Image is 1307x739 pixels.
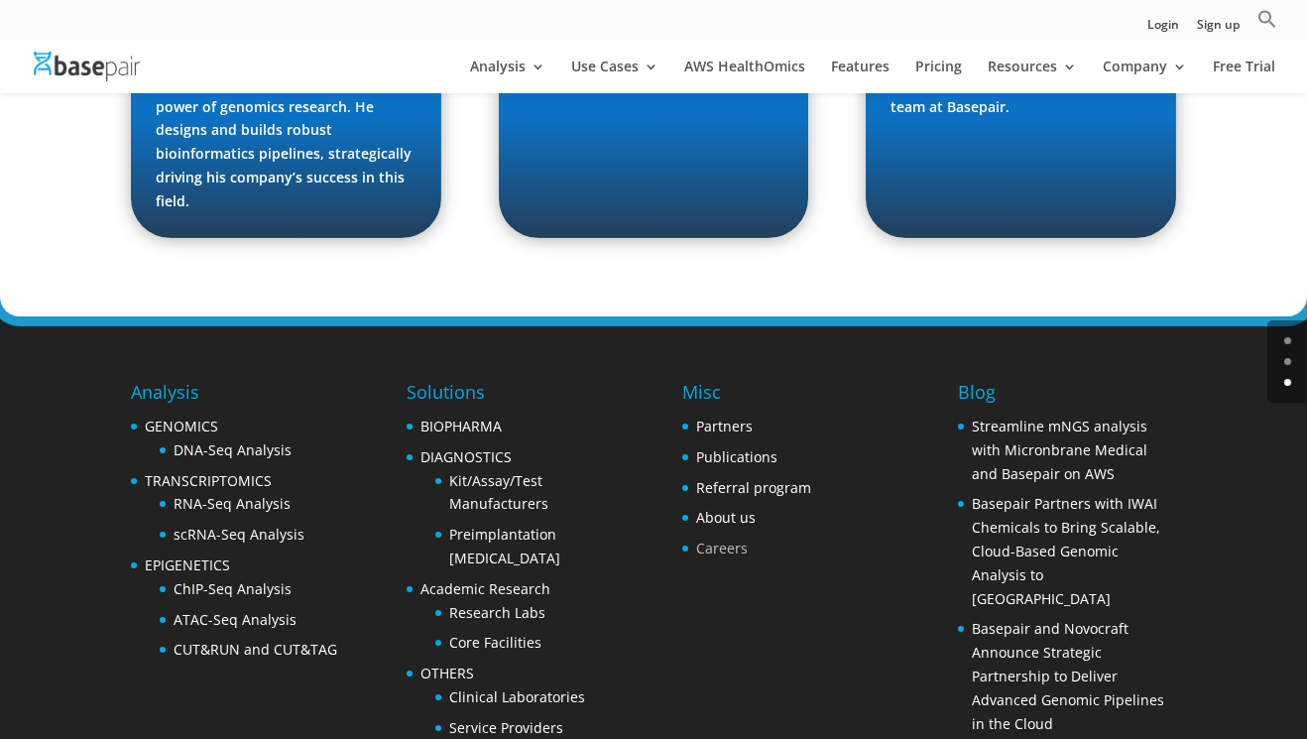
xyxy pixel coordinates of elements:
[420,447,512,466] a: DIAGNOSTICS
[1103,60,1187,93] a: Company
[156,1,416,213] p: With a Master’s in Bioinformatics and expertise in Nextflow, Docker containers, and Cloud Computi...
[696,539,748,557] a: Careers
[1284,379,1291,386] a: 2
[131,379,337,415] h4: Analysis
[449,603,545,622] a: Research Labs
[145,555,230,574] a: EPIGENETICS
[1213,60,1275,93] a: Free Trial
[1197,19,1240,40] a: Sign up
[174,494,291,513] a: RNA-Seq Analysis
[470,60,545,93] a: Analysis
[1257,9,1277,40] a: Search Icon Link
[174,610,297,629] a: ATAC-Seq Analysis
[988,60,1077,93] a: Resources
[420,664,474,682] a: OTHERS
[915,60,962,93] a: Pricing
[972,417,1147,483] a: Streamline mNGS analysis with Micronbrane Medical and Basepair on AWS
[571,60,658,93] a: Use Cases
[696,447,777,466] a: Publications
[449,718,563,737] a: Service Providers
[1147,19,1179,40] a: Login
[1257,9,1277,29] svg: Search
[831,60,890,93] a: Features
[34,52,140,80] img: Basepair
[696,508,756,527] a: About us
[420,417,502,435] a: BIOPHARMA
[407,379,625,415] h4: Solutions
[449,471,548,514] a: Kit/Assay/Test Manufacturers
[174,640,337,659] a: CUT&RUN and CUT&TAG
[972,619,1164,732] a: Basepair and Novocraft Announce Strategic Partnership to Deliver Advanced Genomic Pipelines in th...
[145,471,272,490] a: TRANSCRIPTOMICS
[449,525,560,567] a: Preimplantation [MEDICAL_DATA]
[684,60,805,93] a: AWS HealthOmics
[1284,337,1291,344] a: 0
[449,633,541,652] a: Core Facilities
[972,494,1160,607] a: Basepair Partners with IWAI Chemicals to Bring Scalable, Cloud-Based Genomic Analysis to [GEOGRAP...
[449,687,585,706] a: Clinical Laboratories
[145,417,218,435] a: GENOMICS
[174,440,292,459] a: DNA-Seq Analysis
[696,417,753,435] a: Partners
[926,596,1283,715] iframe: Drift Widget Chat Controller
[1284,358,1291,365] a: 1
[420,579,550,598] a: Academic Research
[174,579,292,598] a: ChIP-Seq Analysis
[682,379,811,415] h4: Misc
[958,379,1176,415] h4: Blog
[174,525,304,544] a: scRNA-Seq Analysis
[696,478,811,497] a: Referral program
